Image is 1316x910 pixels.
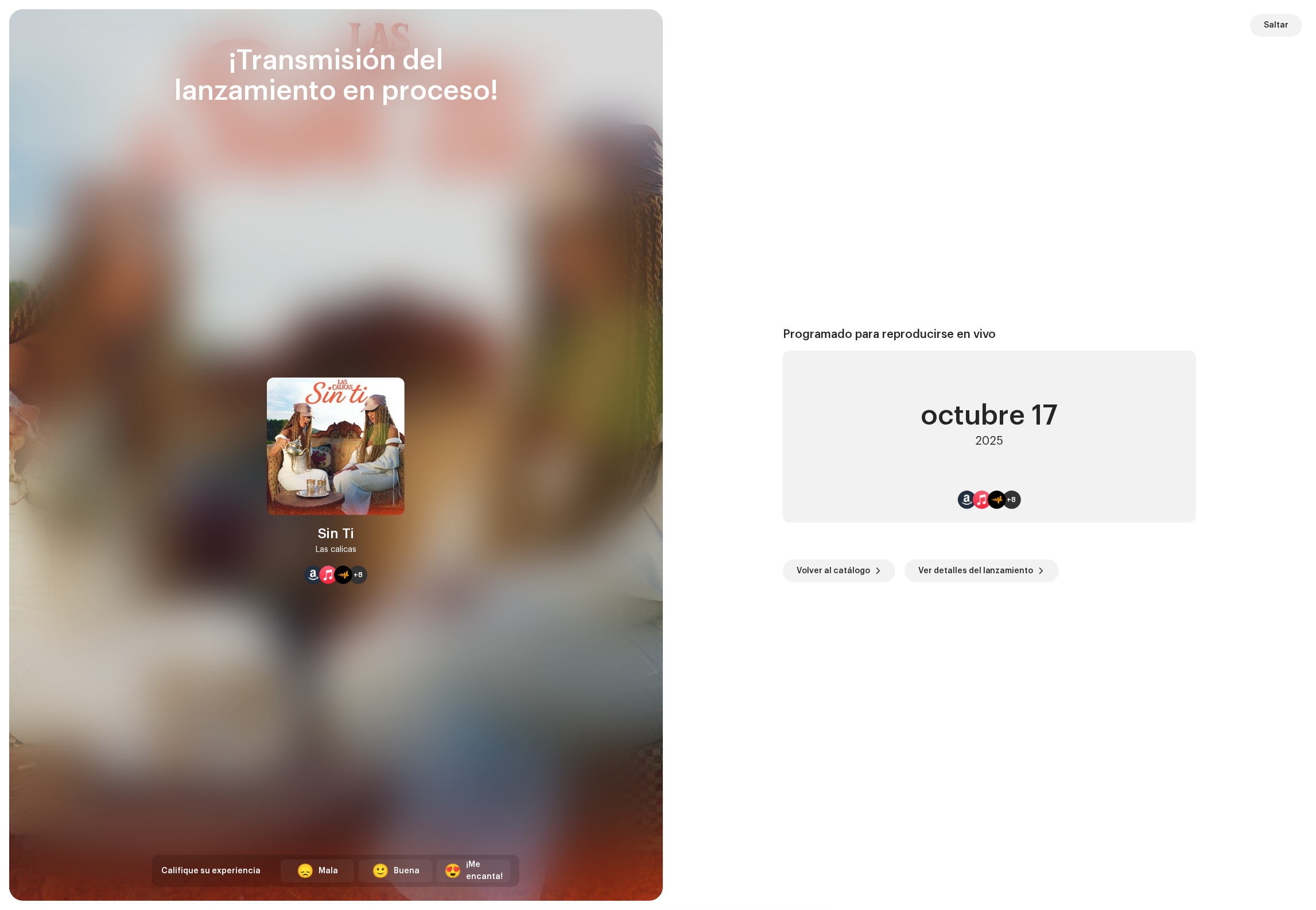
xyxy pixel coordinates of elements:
button: Ver detalles del lanzamiento [904,559,1059,582]
div: octubre 17 [921,402,1058,430]
div: Sin Ti [318,524,354,543]
span: +8 [354,570,363,580]
div: 2025 [975,434,1003,448]
div: Las calicas [316,543,356,557]
div: Programado para reproducirse en vivo [783,328,1196,341]
img: 3a31b4b1-908f-45fc-ade1-db9a74f8f55b [267,378,405,515]
div: 🙂 [372,864,389,878]
button: Volver al catálogo [783,559,895,582]
div: 😍 [444,864,461,878]
span: Saltar [1264,14,1288,37]
span: Califique su experiencia [161,867,261,875]
span: +8 [1007,495,1016,504]
div: ¡Me encanta! [466,859,503,883]
div: ¡Transmisión del lanzamiento en proceso! [152,46,519,107]
div: Buena [394,865,420,877]
span: Volver al catálogo [797,559,870,582]
div: Mala [319,865,338,877]
span: Ver detalles del lanzamiento [918,559,1034,582]
button: Saltar [1250,14,1302,37]
div: 😞 [297,864,314,878]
